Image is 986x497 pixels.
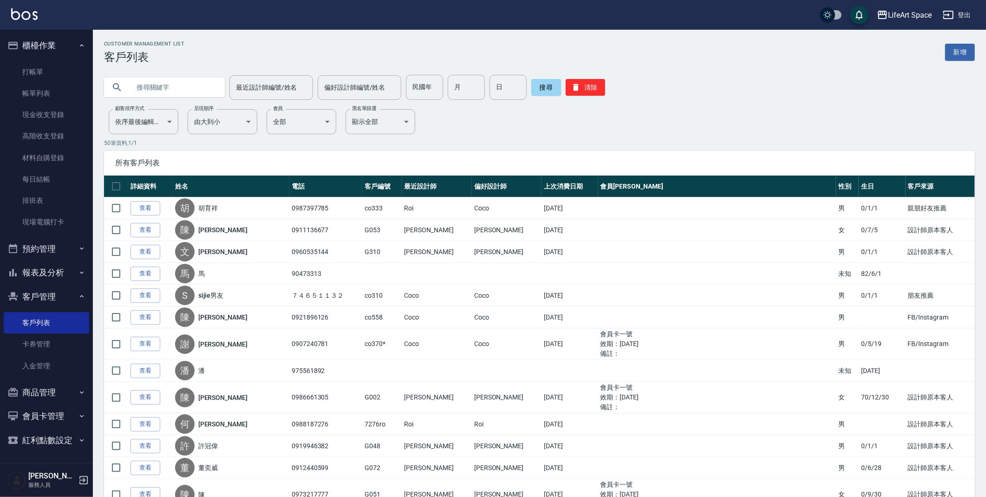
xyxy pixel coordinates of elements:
ul: 會員卡一號 [601,329,834,339]
a: 查看 [131,364,160,378]
a: 查看 [131,310,160,325]
td: [DATE] [542,382,598,413]
a: 材料自購登錄 [4,147,89,169]
td: 0960535144 [289,241,362,263]
label: 呈現順序 [194,105,214,112]
td: ７４６５１１３２ [289,285,362,307]
div: 陳 [175,307,195,327]
td: [DATE] [542,219,598,241]
div: LifeArt Space [888,9,932,21]
h3: 客戶列表 [104,51,184,64]
td: 0988187276 [289,413,362,435]
label: 會員 [273,105,283,112]
th: 生日 [859,176,905,197]
td: Coco [402,285,472,307]
td: [PERSON_NAME] [472,382,542,413]
td: [PERSON_NAME] [402,457,472,479]
td: 975561892 [289,360,362,382]
td: [DATE] [542,307,598,328]
td: [PERSON_NAME] [402,435,472,457]
td: co370* [362,328,402,360]
a: 許冠偉 [198,441,218,451]
div: 何 [175,414,195,434]
th: 偏好設計師 [472,176,542,197]
th: 客戶來源 [906,176,975,197]
a: 客戶列表 [4,312,89,334]
td: 設計師原本客人 [906,413,975,435]
div: S [175,286,195,305]
a: 查看 [131,390,160,405]
a: [PERSON_NAME] [198,340,248,349]
td: 0/5/19 [859,328,905,360]
ul: 會員卡一號 [601,383,834,392]
td: [DATE] [542,435,598,457]
img: Logo [11,8,38,20]
a: sijie男友 [198,291,224,300]
td: 0911136677 [289,219,362,241]
p: 服務人員 [28,481,76,489]
div: 文 [175,242,195,262]
a: [PERSON_NAME] [198,247,248,256]
td: G053 [362,219,402,241]
a: 查看 [131,267,160,281]
td: Coco [472,307,542,328]
th: 性別 [836,176,859,197]
td: [PERSON_NAME] [472,457,542,479]
td: Coco [402,307,472,328]
th: 詳細資料 [128,176,173,197]
td: FB/Instagram [906,328,975,360]
a: 現金收支登錄 [4,104,89,125]
td: 0/1/1 [859,435,905,457]
td: Coco [472,285,542,307]
td: 男 [836,307,859,328]
td: 男 [836,197,859,219]
button: 紅利點數設定 [4,428,89,452]
a: [PERSON_NAME] [198,225,248,235]
td: Coco [472,328,542,360]
td: 男 [836,241,859,263]
button: 清除 [566,79,605,96]
td: 90473313 [289,263,362,285]
a: [PERSON_NAME] [198,313,248,322]
td: co333 [362,197,402,219]
td: 0986661305 [289,382,362,413]
a: 高階收支登錄 [4,125,89,147]
div: 全部 [267,109,336,134]
td: [DATE] [859,360,905,382]
button: 商品管理 [4,380,89,405]
td: 0/1/1 [859,285,905,307]
ul: 備註： [601,349,834,359]
div: 顯示全部 [346,109,415,134]
td: 設計師原本客人 [906,457,975,479]
td: 0912440599 [289,457,362,479]
button: 預約管理 [4,237,89,261]
td: 男 [836,413,859,435]
img: Person [7,471,26,490]
td: [PERSON_NAME] [402,382,472,413]
a: 每日結帳 [4,169,89,190]
td: G048 [362,435,402,457]
a: 查看 [131,245,160,259]
a: [PERSON_NAME] [198,393,248,402]
td: 0919946382 [289,435,362,457]
td: 男 [836,457,859,479]
div: 馬 [175,264,195,283]
td: G072 [362,457,402,479]
a: 卡券管理 [4,334,89,355]
td: 親朋好友推薦 [906,197,975,219]
td: 朋友推薦 [906,285,975,307]
td: 未知 [836,263,859,285]
td: co558 [362,307,402,328]
td: 0/7/5 [859,219,905,241]
th: 會員[PERSON_NAME] [598,176,836,197]
td: [PERSON_NAME] [472,241,542,263]
td: [PERSON_NAME] [472,435,542,457]
div: 潘 [175,361,195,380]
td: Coco [472,197,542,219]
label: 顧客排序方式 [115,105,144,112]
td: [PERSON_NAME] [402,241,472,263]
td: 男 [836,328,859,360]
td: co310 [362,285,402,307]
a: 查看 [131,461,160,475]
h2: Customer Management List [104,41,184,47]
